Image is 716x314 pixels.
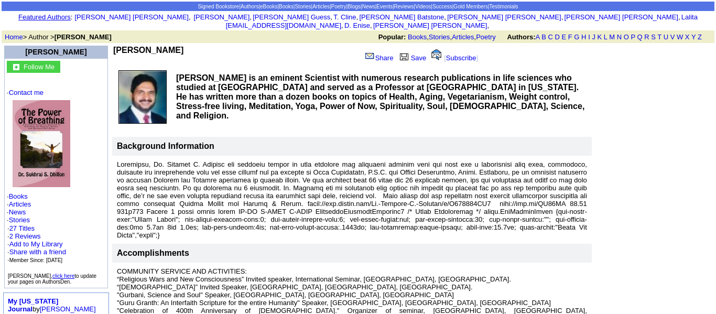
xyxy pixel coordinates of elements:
[13,64,19,70] img: gc.jpg
[358,15,359,20] font: i
[24,63,55,71] font: Follow Me
[651,33,656,41] a: S
[685,33,690,41] a: X
[74,13,188,21] a: [PERSON_NAME] [PERSON_NAME]
[7,224,66,264] font: · ·
[431,49,441,60] img: alert.gif
[9,192,28,200] a: Books
[113,46,183,55] b: [PERSON_NAME]
[588,33,590,41] a: I
[55,33,112,41] b: [PERSON_NAME]
[408,33,427,41] a: Books
[447,13,561,21] a: [PERSON_NAME] [PERSON_NAME]
[598,33,602,41] a: K
[476,54,479,62] font: ]
[24,62,55,71] a: Follow Me
[40,305,96,313] a: [PERSON_NAME]
[176,73,584,120] b: [PERSON_NAME] is an eminent Scientist with numerous research publications in life sciences who st...
[365,52,374,60] img: share_page.gif
[9,208,26,216] a: News
[331,4,346,9] a: Poetry
[13,100,70,187] img: 68386.jpg
[192,13,250,21] a: [PERSON_NAME]
[680,15,681,20] font: i
[8,297,96,313] font: by
[5,33,23,41] a: Home
[8,297,58,313] a: My [US_STATE] Journal
[333,13,356,21] a: T. Cline
[581,33,586,41] a: H
[444,54,446,62] font: [
[362,4,375,9] a: News
[637,33,642,41] a: Q
[9,232,41,240] a: 2 Reviews
[548,33,552,41] a: C
[359,13,444,21] a: [PERSON_NAME] Batstone
[9,216,30,224] a: Stories
[432,4,452,9] a: Success
[507,33,535,41] b: Authors:
[25,48,86,56] font: [PERSON_NAME]
[609,33,615,41] a: M
[489,23,490,29] font: i
[670,33,675,41] a: V
[9,248,66,256] a: Share with a friend
[541,33,546,41] a: B
[561,33,566,41] a: E
[644,33,649,41] a: R
[226,13,698,29] a: Lalita [EMAIL_ADDRESS][DOMAIN_NAME]
[698,33,702,41] a: Z
[52,273,74,279] a: click here
[9,240,63,248] a: Add to My Library
[113,55,349,66] iframe: fb:like Facebook Social Plugin
[398,52,410,60] img: library.gif
[344,21,370,29] a: D. Enise
[118,70,167,124] img: 76499.jpg
[7,89,105,264] font: · · · · ·
[372,23,373,29] font: i
[624,33,629,41] a: O
[295,4,311,9] a: Stories
[555,33,559,41] a: D
[7,240,66,264] font: · · ·
[446,15,447,20] font: i
[348,4,361,9] a: Blogs
[74,13,697,29] font: , , , , , , , , , ,
[536,33,540,41] a: A
[117,160,587,239] font: Loremipsu, Do. Sitamet C. Adipisc eli seddoeiu tempor in utla etdolore mag aliquaeni adminim veni...
[312,4,330,9] a: Articles
[9,257,63,263] font: Member Since: [DATE]
[5,33,112,41] font: > Author >
[394,4,414,9] a: Reviews
[617,33,622,41] a: N
[198,4,518,9] span: | | | | | | | | | | | | | |
[260,4,277,9] a: eBooks
[664,33,668,41] a: U
[378,33,406,41] b: Popular:
[378,33,711,41] font: , , ,
[9,89,44,96] a: Contact me
[564,13,678,21] a: [PERSON_NAME] [PERSON_NAME]
[373,21,487,29] a: [PERSON_NAME] [PERSON_NAME]
[9,200,31,208] a: Articles
[631,33,635,41] a: P
[574,33,579,41] a: G
[453,4,488,9] a: Gold Members
[429,33,450,41] a: Stories
[563,15,564,20] font: i
[490,4,518,9] a: Testimonials
[592,33,595,41] a: J
[18,13,72,21] font: :
[376,4,393,9] a: Events
[117,142,214,150] b: Background Information
[18,13,71,21] a: Featured Authors
[241,4,258,9] a: Authors
[446,54,476,62] a: Subscribe
[332,15,333,20] font: i
[415,4,431,9] a: Videos
[191,15,192,20] font: i
[343,23,344,29] font: i
[8,273,96,285] font: [PERSON_NAME], to update your pages on AuthorsDen.
[677,33,683,41] a: W
[117,248,189,257] font: Accomplishments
